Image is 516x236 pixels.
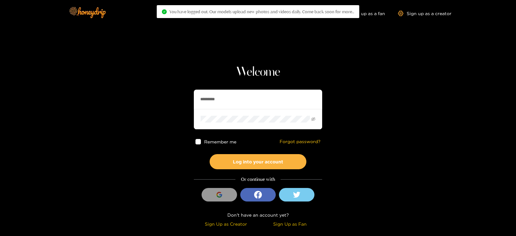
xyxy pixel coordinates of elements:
[195,220,256,228] div: Sign Up as Creator
[210,154,306,169] button: Log into your account
[169,9,354,14] span: You have logged out. Our models upload new photos and videos daily. Come back soon for more..
[204,139,236,144] span: Remember me
[194,176,322,183] div: Or continue with
[162,9,167,14] span: check-circle
[194,211,322,219] div: Don't have an account yet?
[260,220,321,228] div: Sign Up as Fan
[311,117,315,121] span: eye-invisible
[280,139,321,144] a: Forgot password?
[341,11,385,16] a: Sign up as a fan
[194,64,322,80] h1: Welcome
[398,11,451,16] a: Sign up as a creator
